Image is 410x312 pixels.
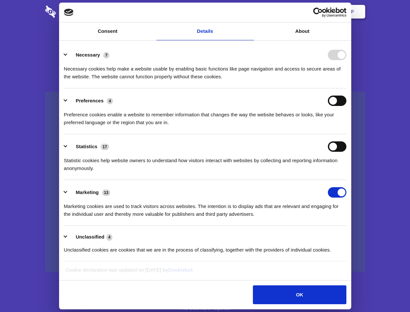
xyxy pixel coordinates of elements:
img: logo-wordmark-white-trans-d4663122ce5f474addd5e946df7df03e33cb6a1c49d2221995e7729f52c070b2.svg [45,6,101,18]
button: Necessary (7) [64,50,114,60]
div: Unclassified cookies are cookies that we are in the process of classifying, together with the pro... [64,241,346,254]
span: 13 [102,189,110,196]
div: Cookie declaration last updated on [DATE] by [61,266,349,279]
a: About [254,22,351,40]
button: Unclassified (4) [64,233,117,241]
button: OK [253,285,346,304]
iframe: Drift Widget Chat Controller [378,279,402,304]
a: Usercentrics Cookiebot - opens in a new window [290,7,346,17]
label: Statistics [76,144,97,149]
span: 4 [106,234,113,240]
div: Preference cookies enable a website to remember information that changes the way the website beha... [64,106,346,126]
span: 4 [107,98,113,104]
h4: Auto-redaction of sensitive data, encrypted data sharing and self-destructing private chats. Shar... [45,59,365,81]
button: Marketing (13) [64,187,115,198]
div: Statistic cookies help website owners to understand how visitors interact with websites by collec... [64,152,346,172]
label: Necessary [76,52,100,58]
a: Consent [59,22,156,40]
span: 7 [103,52,109,58]
button: Statistics (17) [64,141,113,152]
span: 17 [101,144,109,150]
a: Details [156,22,254,40]
label: Preferences [76,98,104,103]
div: Necessary cookies help make a website usable by enabling basic functions like page navigation and... [64,60,346,81]
button: Preferences (4) [64,96,117,106]
a: Pricing [191,2,219,22]
a: Contact [263,2,293,22]
img: logo [64,9,74,16]
a: Wistia video thumbnail [45,92,365,272]
div: Marketing cookies are used to track visitors across websites. The intention is to display ads tha... [64,198,346,218]
a: Cookiebot [168,267,193,273]
a: Login [294,2,323,22]
h1: Eliminate Slack Data Loss. [45,29,365,53]
label: Marketing [76,189,99,195]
